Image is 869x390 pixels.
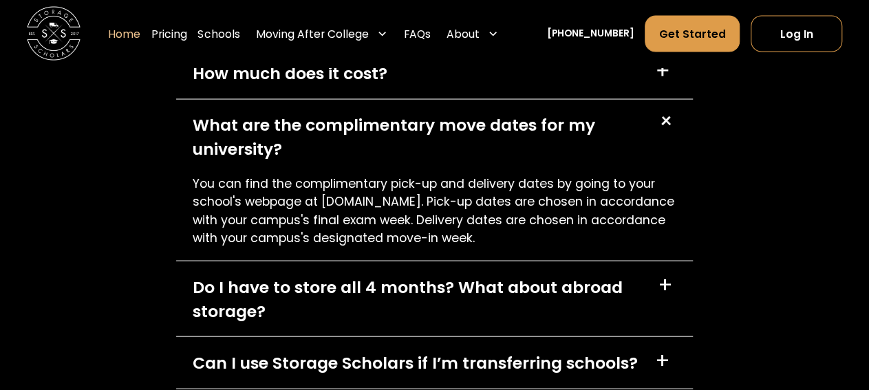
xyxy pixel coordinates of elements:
[655,351,670,372] div: +
[655,61,670,83] div: +
[256,25,369,41] div: Moving After College
[193,113,641,161] div: What are the complimentary move dates for my university?
[193,175,676,247] p: You can find the complimentary pick-up and delivery dates by going to your school's webpage at [D...
[645,15,740,52] a: Get Started
[27,7,81,61] img: Storage Scholars main logo
[27,7,81,61] a: home
[193,61,387,85] div: How much does it cost?
[193,351,638,375] div: Can I use Storage Scholars if I’m transferring schools?
[404,15,431,53] a: FAQs
[547,27,634,41] a: [PHONE_NUMBER]
[658,275,673,296] div: +
[751,15,842,52] a: Log In
[151,15,187,53] a: Pricing
[193,275,641,323] div: Do I have to store all 4 months? What about abroad storage?
[250,15,393,53] div: Moving After College
[197,15,239,53] a: Schools
[652,109,678,136] div: +
[108,15,140,53] a: Home
[441,15,504,53] div: About
[447,25,480,41] div: About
